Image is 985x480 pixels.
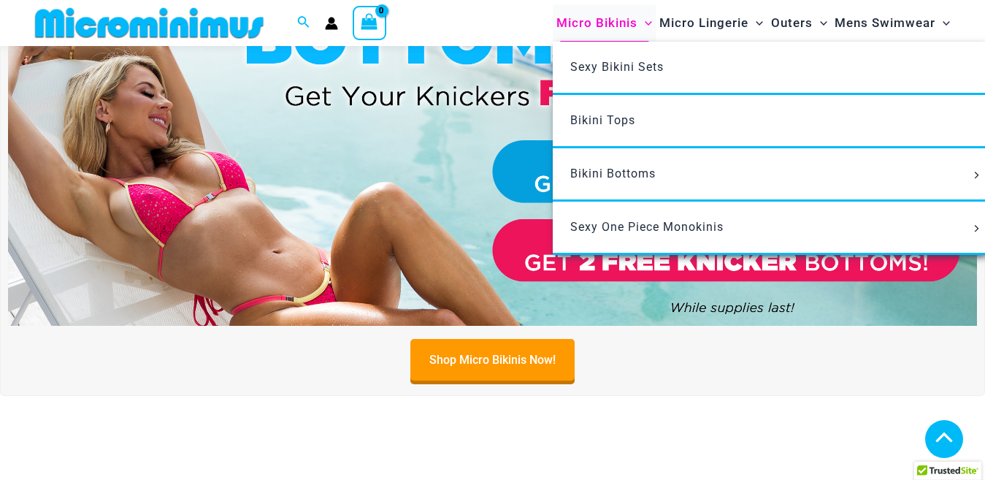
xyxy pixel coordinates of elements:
[570,113,635,127] span: Bikini Tops
[570,167,656,180] span: Bikini Bottoms
[556,4,637,42] span: Micro Bikinis
[935,4,950,42] span: Menu Toggle
[813,4,827,42] span: Menu Toggle
[767,4,831,42] a: OutersMenu ToggleMenu Toggle
[659,4,748,42] span: Micro Lingerie
[297,14,310,32] a: Search icon link
[771,4,813,42] span: Outers
[551,2,956,44] nav: Site Navigation
[410,339,575,381] a: Shop Micro Bikinis Now!
[835,4,935,42] span: Mens Swimwear
[969,172,985,179] span: Menu Toggle
[325,17,338,30] a: Account icon link
[570,60,664,74] span: Sexy Bikini Sets
[637,4,652,42] span: Menu Toggle
[29,7,269,39] img: MM SHOP LOGO FLAT
[831,4,954,42] a: Mens SwimwearMenu ToggleMenu Toggle
[553,4,656,42] a: Micro BikinisMenu ToggleMenu Toggle
[570,220,724,234] span: Sexy One Piece Monokinis
[656,4,767,42] a: Micro LingerieMenu ToggleMenu Toggle
[969,225,985,232] span: Menu Toggle
[748,4,763,42] span: Menu Toggle
[353,6,386,39] a: View Shopping Cart, empty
